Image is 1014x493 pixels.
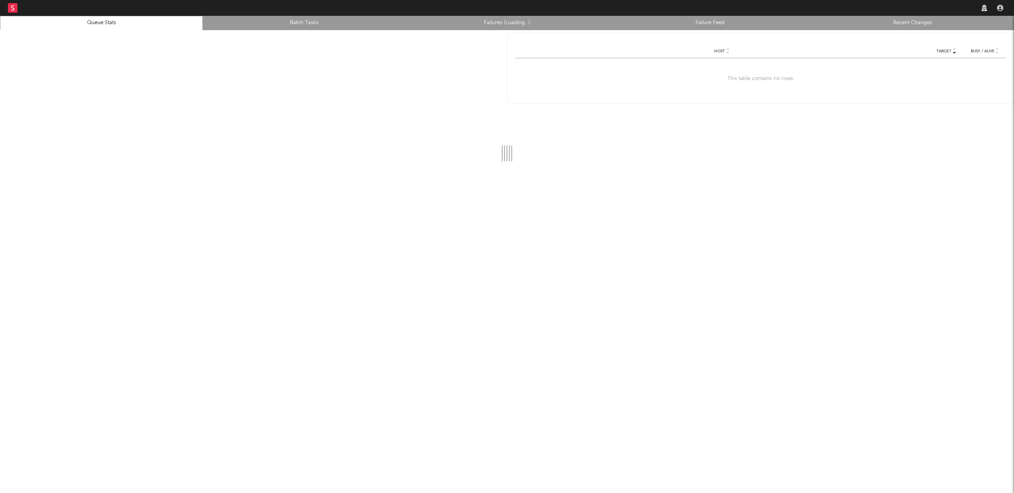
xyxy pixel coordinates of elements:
[515,58,1006,99] div: This table contains no rows.
[816,18,1010,28] a: Recent Changes
[714,49,725,54] span: Host
[971,49,995,54] span: Busy / Alive
[4,18,198,28] a: Queue Stats
[613,18,807,28] a: Failure Feed
[936,49,951,54] span: Target
[410,18,604,28] a: Failures (Loading...)
[207,18,401,28] a: Batch Tasks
